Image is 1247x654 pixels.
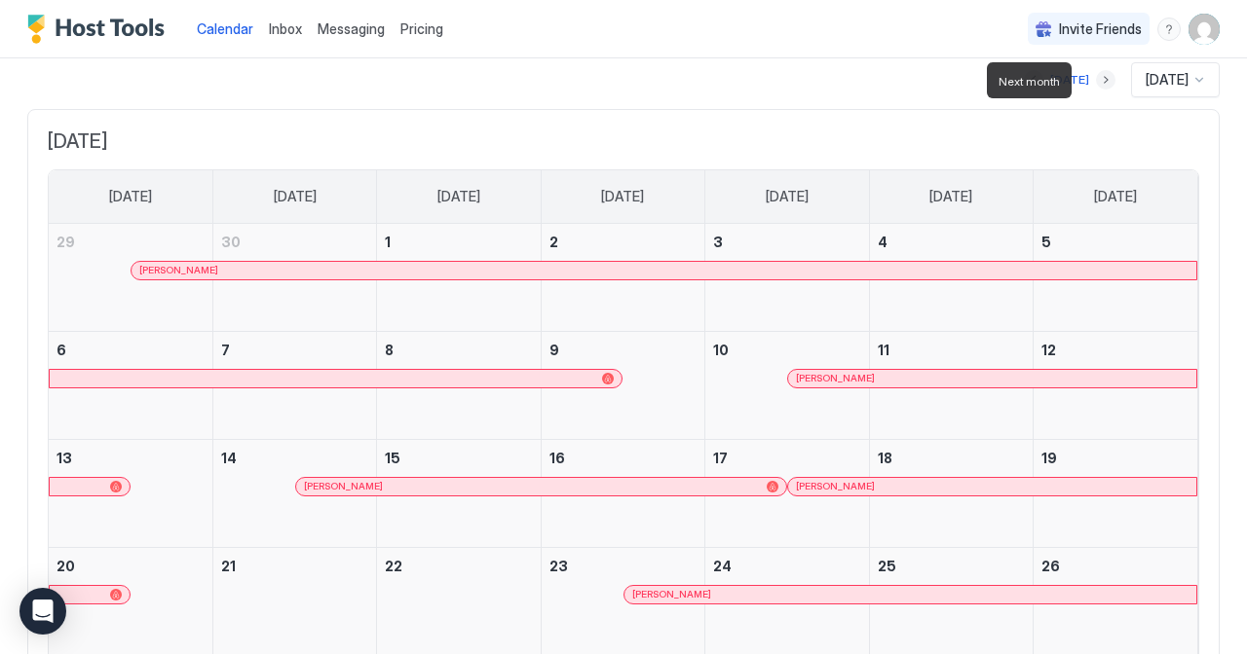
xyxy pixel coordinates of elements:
td: October 8, 2024 [377,331,541,439]
a: September 29, 2024 [49,224,212,260]
a: Wednesday [582,170,663,223]
a: October 22, 2024 [377,548,540,584]
td: October 19, 2024 [1034,439,1197,547]
span: 29 [57,234,75,250]
span: Calendar [197,20,253,37]
a: Saturday [1075,170,1156,223]
span: [PERSON_NAME] [632,588,711,600]
span: 18 [878,450,892,466]
span: 14 [221,450,237,466]
a: October 26, 2024 [1034,548,1197,584]
a: October 17, 2024 [705,440,868,476]
a: October 4, 2024 [870,224,1033,260]
span: [PERSON_NAME] [796,480,875,492]
a: October 25, 2024 [870,548,1033,584]
span: [DATE] [274,188,317,205]
span: 3 [713,234,723,250]
span: 22 [385,558,402,574]
a: Tuesday [418,170,500,223]
div: User profile [1189,14,1220,45]
span: Pricing [400,20,443,38]
div: [PERSON_NAME] [796,372,1189,384]
span: [DATE] [48,129,1199,154]
span: 23 [549,558,568,574]
div: [PERSON_NAME] [796,480,1189,492]
span: 1 [385,234,391,250]
a: October 3, 2024 [705,224,868,260]
span: 21 [221,558,236,574]
span: 16 [549,450,565,466]
span: [DATE] [601,188,644,205]
span: Next month [999,74,1060,89]
span: Invite Friends [1059,20,1142,38]
div: menu [1157,18,1181,41]
span: 6 [57,342,66,358]
td: September 29, 2024 [49,224,212,332]
a: October 2, 2024 [542,224,704,260]
span: [PERSON_NAME] [139,264,218,276]
span: 2 [549,234,558,250]
a: October 16, 2024 [542,440,704,476]
a: October 8, 2024 [377,332,540,368]
span: [DATE] [109,188,152,205]
span: 24 [713,558,732,574]
a: October 19, 2024 [1034,440,1197,476]
a: Calendar [197,18,253,39]
span: [DATE] [929,188,972,205]
td: October 11, 2024 [869,331,1033,439]
span: 10 [713,342,729,358]
button: Next month [1096,70,1115,90]
span: 20 [57,558,75,574]
a: October 13, 2024 [49,440,212,476]
a: Sunday [90,170,171,223]
span: 15 [385,450,400,466]
span: 9 [549,342,559,358]
a: Friday [910,170,992,223]
a: October 5, 2024 [1034,224,1197,260]
span: 5 [1041,234,1051,250]
td: October 2, 2024 [541,224,704,332]
td: October 15, 2024 [377,439,541,547]
span: 26 [1041,558,1060,574]
span: 17 [713,450,728,466]
td: October 17, 2024 [705,439,869,547]
span: [PERSON_NAME] [796,372,875,384]
a: October 7, 2024 [213,332,376,368]
td: October 7, 2024 [212,331,376,439]
a: September 30, 2024 [213,224,376,260]
a: October 6, 2024 [49,332,212,368]
a: October 12, 2024 [1034,332,1197,368]
span: 13 [57,450,72,466]
a: October 18, 2024 [870,440,1033,476]
span: 19 [1041,450,1057,466]
span: Inbox [269,20,302,37]
a: Thursday [746,170,828,223]
span: 12 [1041,342,1056,358]
a: October 14, 2024 [213,440,376,476]
td: October 4, 2024 [869,224,1033,332]
td: October 5, 2024 [1034,224,1197,332]
a: Monday [254,170,336,223]
td: October 13, 2024 [49,439,212,547]
td: October 12, 2024 [1034,331,1197,439]
div: [PERSON_NAME] [632,588,1189,600]
a: October 9, 2024 [542,332,704,368]
span: [DATE] [1094,188,1137,205]
a: October 1, 2024 [377,224,540,260]
td: September 30, 2024 [212,224,376,332]
span: [DATE] [766,188,809,205]
td: October 10, 2024 [705,331,869,439]
td: October 3, 2024 [705,224,869,332]
a: Host Tools Logo [27,15,173,44]
span: 25 [878,558,896,574]
td: October 6, 2024 [49,331,212,439]
div: [PERSON_NAME] [139,264,1189,276]
a: Messaging [318,18,385,39]
td: October 18, 2024 [869,439,1033,547]
td: October 16, 2024 [541,439,704,547]
span: [DATE] [1146,71,1189,89]
span: 8 [385,342,394,358]
span: 30 [221,234,241,250]
a: October 11, 2024 [870,332,1033,368]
